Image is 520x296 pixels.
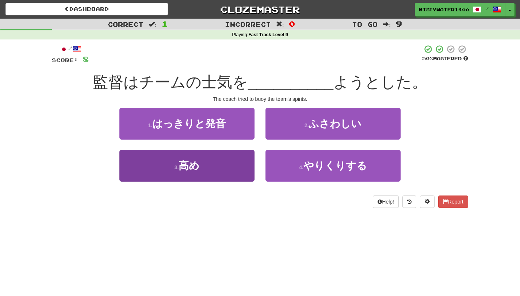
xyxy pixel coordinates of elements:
button: 3.高め [119,150,255,182]
button: 4.やりくりする [265,150,401,182]
span: ふさわしい [309,118,362,129]
span: 9 [396,19,402,28]
span: MistyWater1400 [419,6,469,13]
span: 1 [162,19,168,28]
span: : [149,21,157,27]
small: 3 . [175,164,179,170]
a: Dashboard [5,3,168,15]
small: 2 . [305,122,309,128]
button: Help! [373,196,399,208]
a: MistyWater1400 / [415,3,505,16]
span: To go [352,20,378,28]
a: Clozemaster [179,3,341,16]
span: 高め [179,160,199,171]
button: Report [438,196,468,208]
span: : [276,21,284,27]
small: 4 . [299,164,303,170]
span: はっきりと発音 [152,118,226,129]
button: 1.はっきりと発音 [119,108,255,140]
span: 8 [83,54,89,64]
div: / [52,45,89,54]
button: 2.ふさわしい [265,108,401,140]
div: The coach tried to buoy the team's spirits. [52,95,468,103]
div: Mastered [422,56,468,62]
button: Round history (alt+y) [402,196,416,208]
span: Score: [52,57,78,63]
small: 1 . [148,122,153,128]
span: Incorrect [225,20,271,28]
span: 監督はチームの士気を [93,73,248,91]
span: __________ [248,73,333,91]
span: : [383,21,391,27]
span: 50 % [422,56,433,61]
span: / [485,6,489,11]
span: 0 [289,19,295,28]
span: ようとした。 [333,73,427,91]
span: やりくりする [303,160,367,171]
span: Correct [108,20,144,28]
strong: Fast Track Level 9 [248,32,288,37]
